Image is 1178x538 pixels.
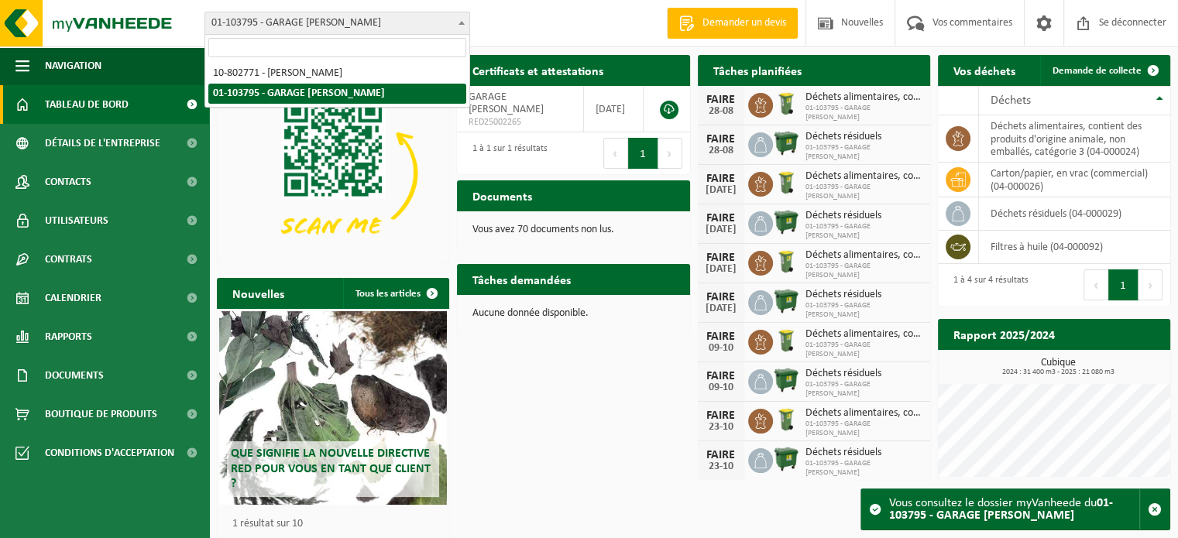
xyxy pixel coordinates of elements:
[805,262,871,279] font: 01-103795 - GARAGE [PERSON_NAME]
[343,278,448,309] a: Tous les articles
[219,311,447,505] a: Que signifie la nouvelle directive RED pour vous en tant que client ?
[805,459,871,477] font: 01-103795 - GARAGE [PERSON_NAME]
[231,447,431,489] font: Que signifie la nouvelle directive RED pour vous en tant que client ?
[1001,368,1114,376] font: 2024 : 31 400 m3 - 2025 : 21 080 m3
[472,275,571,287] font: Tâches demandées
[204,12,470,35] span: 01-103795 - GARAGE PEETERS CÉDRIC - BONCELLES
[205,12,469,34] span: 01-103795 - GARAGE PEETERS CÉDRIC - BONCELLES
[706,94,735,106] font: FAIRE
[709,382,733,393] font: 09-10
[706,370,735,382] font: FAIRE
[773,209,799,235] img: WB-1100-HPE-GN-01
[709,105,733,117] font: 28-08
[45,254,92,266] font: Contrats
[953,330,1055,342] font: Rapport 2025/2024
[45,138,160,149] font: Détails de l'entreprise
[1099,17,1166,29] font: Se déconnecter
[805,222,871,240] font: 01-103795 - GARAGE [PERSON_NAME]
[1120,280,1126,292] font: 1
[953,276,1029,285] font: 1 à 4 sur 4 résultats
[596,104,625,115] font: [DATE]
[1053,66,1142,76] font: Demande de collecte
[1084,269,1108,300] button: Précédent
[773,446,799,472] img: WB-1100-HPE-GN-01
[773,288,799,314] img: WB-1100-HPE-GN-01
[805,143,871,161] font: 01-103795 - GARAGE [PERSON_NAME]
[706,331,735,343] font: FAIRE
[706,263,737,275] font: [DATE]
[45,447,174,459] font: Conditions d'acceptation
[805,210,881,221] font: Déchets résiduels
[232,518,303,529] font: 1 résultat sur 10
[706,449,735,461] font: FAIRE
[805,368,881,379] font: Déchets résiduels
[706,252,735,264] font: FAIRE
[45,60,101,72] font: Navigation
[805,380,871,398] font: 01-103795 - GARAGE [PERSON_NAME]
[805,104,871,122] font: 01-103795 - GARAGE [PERSON_NAME]
[1040,55,1169,86] a: Demande de collecte
[232,289,284,301] font: Nouvelles
[932,17,1012,29] font: Vos commentaires
[702,17,786,29] font: Demander un devis
[706,184,737,196] font: [DATE]
[472,307,589,319] font: Aucune donnée disponible.
[805,183,871,200] font: 01-103795 - GARAGE [PERSON_NAME]
[773,406,799,433] img: WB-0140-HPE-GN-50
[805,447,881,458] font: Déchets résiduels
[773,248,799,275] img: WB-0140-HPE-GN-50
[1108,269,1139,300] button: 1
[709,342,733,354] font: 09-10
[658,138,682,169] button: Suivant
[472,224,614,235] font: Vous avez 70 documents non lus.
[45,176,91,188] font: Contacts
[773,327,799,354] img: WB-0140-HPE-GN-50
[640,149,646,160] font: 1
[889,497,1097,509] font: Vous consultez le dossier myVanheede du
[469,91,544,115] font: GARAGE [PERSON_NAME]
[841,17,883,29] font: Nouvelles
[706,212,735,224] font: FAIRE
[709,145,733,156] font: 28-08
[45,293,101,304] font: Calendrier
[709,461,733,472] font: 23-10
[805,420,871,437] font: 01-103795 - GARAGE [PERSON_NAME]
[805,301,871,319] font: 01-103795 - GARAGE [PERSON_NAME]
[709,421,733,433] font: 23-10
[472,66,603,78] font: Certificats et attestations
[773,91,799,117] img: WB-0140-HPE-GN-50
[991,168,1148,192] font: carton/papier, en vrac (commercial) (04-000026)
[706,173,735,185] font: FAIRE
[773,367,799,393] img: WB-1100-HPE-GN-01
[953,66,1015,78] font: Vos déchets
[991,121,1142,158] font: déchets alimentaires, contient des produits d'origine animale, non emballés, catégorie 3 (04-000024)
[472,191,532,204] font: Documents
[805,131,881,142] font: Déchets résiduels
[1139,269,1163,300] button: Suivant
[889,497,1113,522] font: 01-103795 - GARAGE [PERSON_NAME]
[472,144,548,153] font: 1 à 1 sur 1 résultats
[706,133,735,146] font: FAIRE
[706,303,737,314] font: [DATE]
[45,409,157,420] font: Boutique de produits
[991,242,1103,253] font: filtres à huile (04-000092)
[991,94,1031,107] font: Déchets
[45,370,104,382] font: Documents
[355,289,421,299] font: Tous les articles
[211,17,381,29] font: 01-103795 - GARAGE [PERSON_NAME]
[667,8,798,39] a: Demander un devis
[213,67,342,79] font: 10-802771 - [PERSON_NAME]
[45,215,108,227] font: Utilisateurs
[706,409,735,422] font: FAIRE
[991,208,1121,220] font: déchets résiduels (04-000029)
[469,118,521,127] font: RED25002265
[773,130,799,156] img: WB-1100-HPE-GN-01
[213,87,385,99] font: 01-103795 - GARAGE [PERSON_NAME]
[805,341,871,358] font: 01-103795 - GARAGE [PERSON_NAME]
[217,86,449,260] img: Téléchargez l'application VHEPlus
[45,331,92,343] font: Rapports
[805,289,881,300] font: Déchets résiduels
[628,138,658,169] button: 1
[706,291,735,303] font: FAIRE
[603,138,628,169] button: Précédent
